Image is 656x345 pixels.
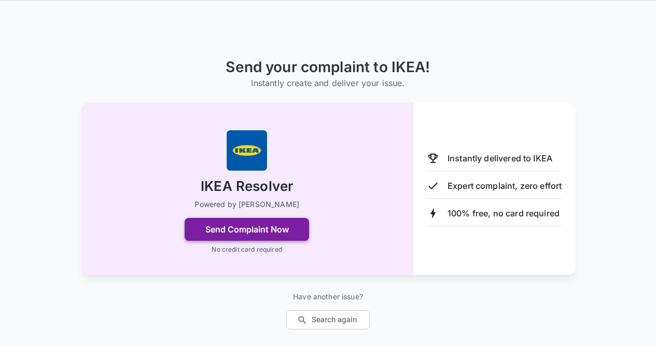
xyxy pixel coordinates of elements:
[194,199,299,210] p: Powered by [PERSON_NAME]
[226,76,430,90] h6: Instantly create and deliver your issue.
[212,245,282,254] p: No credit card required
[286,292,370,302] p: Have another issue?
[448,152,552,164] p: Instantly delivered to IKEA
[286,310,370,329] button: Search again
[448,207,560,219] p: 100% free, no card required
[185,218,309,241] button: Send Complaint Now
[448,180,562,192] p: Expert complaint, zero effort
[226,59,430,76] h1: Send your complaint to IKEA!
[226,130,268,171] img: IKEA
[201,177,293,196] h2: IKEA Resolver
